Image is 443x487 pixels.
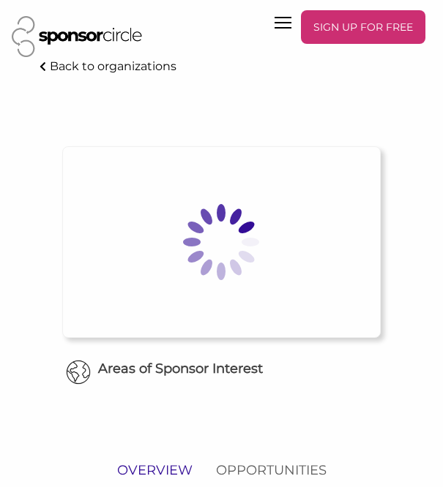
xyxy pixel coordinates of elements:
p: OPPORTUNITIES [216,460,327,481]
img: Loading spinner [148,169,294,315]
img: sponsorcircle logo [12,16,141,57]
p: Back to organizations [50,59,176,73]
p: SIGN UP FOR FREE [307,16,420,38]
p: OVERVIEW [117,460,193,481]
img: Globe Icon [66,360,91,385]
a: SIGN UP FOR FREE [301,10,425,44]
h6: Areas of Sponsor Interest [37,360,406,378]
